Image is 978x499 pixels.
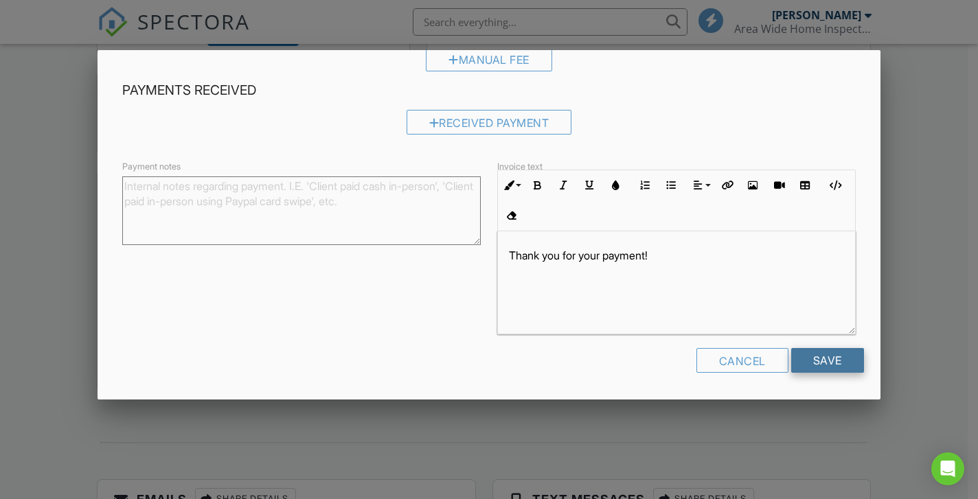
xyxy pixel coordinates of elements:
[407,119,572,132] a: Received Payment
[122,161,181,173] label: Payment notes
[576,172,602,198] button: Underline (⌘U)
[632,172,658,198] button: Ordered List
[550,172,576,198] button: Italic (⌘I)
[766,172,792,198] button: Insert Video
[687,172,714,198] button: Align
[509,248,844,263] p: Thank you for your payment!
[602,172,628,198] button: Colors
[407,110,572,135] div: Received Payment
[426,47,552,71] div: Manual Fee
[497,161,543,173] label: Invoice text
[792,172,818,198] button: Insert Table
[791,348,864,373] input: Save
[740,172,766,198] button: Insert Image (⌘P)
[426,56,552,70] a: Manual Fee
[714,172,740,198] button: Insert Link (⌘K)
[658,172,684,198] button: Unordered List
[498,172,524,198] button: Inline Style
[524,172,550,198] button: Bold (⌘B)
[696,348,788,373] div: Cancel
[498,202,524,229] button: Clear Formatting
[122,82,855,100] h4: Payments Received
[931,452,964,485] div: Open Intercom Messenger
